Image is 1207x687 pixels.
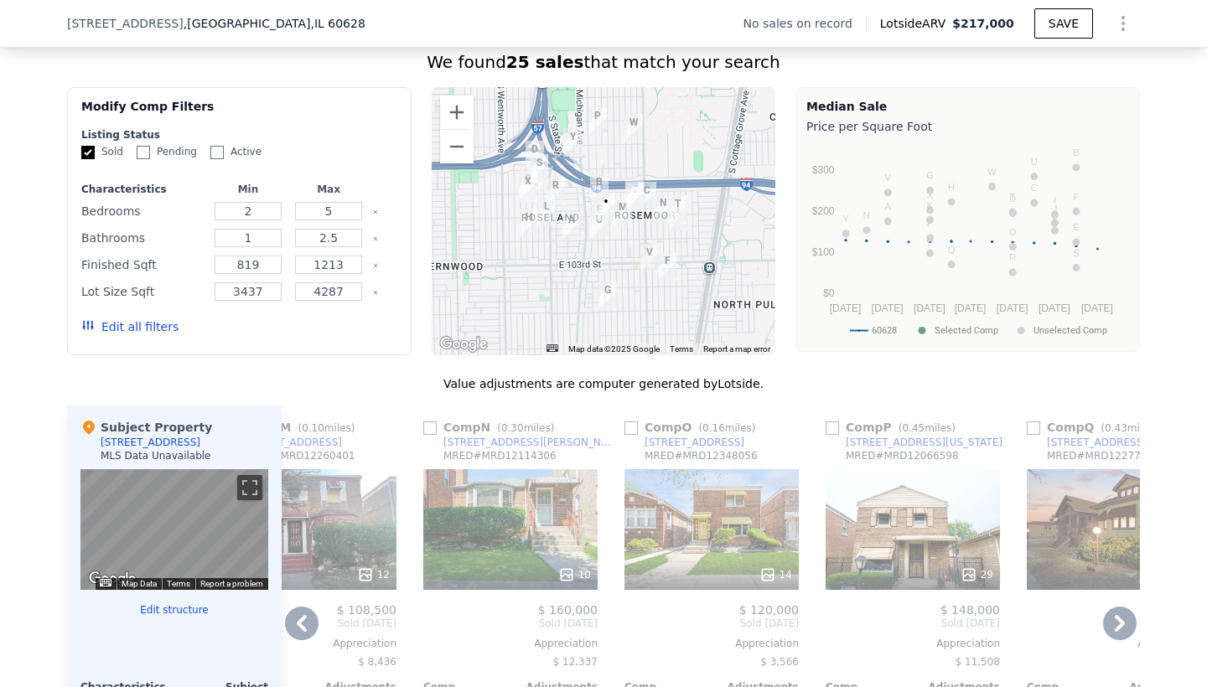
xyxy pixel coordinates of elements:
span: Sold [DATE] [826,617,1000,630]
div: Comp P [826,419,962,436]
a: [STREET_ADDRESS] [222,436,342,449]
text: X [927,190,934,200]
text: D [1009,194,1016,204]
span: $217,000 [952,17,1014,30]
span: $ 148,000 [940,603,1000,617]
div: Median Sale [806,98,1129,115]
div: Comp O [624,419,763,436]
div: [STREET_ADDRESS] [242,436,342,449]
span: 0.43 [1105,422,1127,434]
div: 10104 S Prairie Ave [597,193,615,221]
div: 10145 S Perry Ave [520,209,538,237]
span: ( miles) [692,422,762,434]
div: Street View [80,469,268,590]
span: $ 3,566 [760,656,799,668]
div: 34 W 99th St [526,141,544,169]
text: Y [842,214,849,224]
div: Value adjustments are computer generated by Lotside . [67,375,1140,392]
div: 10005 S Perry Ave [519,170,537,199]
text: [DATE] [955,302,987,314]
button: Clear [372,289,379,296]
div: 10114 S State St # 1 [537,198,556,226]
div: Finished Sqft [81,253,205,276]
div: 9731 S Indiana Ave [588,107,607,136]
a: Terms (opens in new tab) [670,344,693,354]
text: Selected Comp [935,325,998,336]
button: Zoom in [440,96,474,129]
span: , [GEOGRAPHIC_DATA] [184,15,365,32]
span: ( miles) [892,422,962,434]
text: P [927,218,933,228]
div: MRED # MRD12277329 [1047,449,1160,462]
div: 14 [759,566,792,583]
text: I [1054,195,1056,205]
text: J [1053,204,1058,214]
label: Pending [137,145,197,159]
text: [DATE] [872,302,904,314]
div: [STREET_ADDRESS] [101,436,200,449]
button: Toggle fullscreen view [237,475,262,500]
div: 10342 S Eberhart Ave [658,252,676,281]
button: SAVE [1034,8,1093,39]
div: Lot Size Sqft [81,280,205,303]
span: $ 120,000 [739,603,799,617]
div: MRED # MRD12066598 [846,449,959,462]
a: Report a map error [703,344,770,354]
text: F [1074,192,1080,202]
div: [STREET_ADDRESS] [1047,436,1147,449]
span: 0.30 [501,422,524,434]
a: Terms (opens in new tab) [167,579,190,588]
a: [STREET_ADDRESS] [1027,436,1147,449]
div: 10116 S Rhodes Ave [668,195,686,224]
span: ( miles) [291,422,361,434]
div: Bedrooms [81,199,205,223]
div: MRED # MRD12348056 [645,449,758,462]
div: 64 E 98th Pl [563,128,582,157]
div: 10 [558,566,591,583]
div: Characteristics [81,183,205,196]
div: Appreciation [826,637,1000,650]
button: Edit structure [80,603,268,617]
div: Bathrooms [81,226,205,250]
div: Subject Property [80,419,212,436]
div: [STREET_ADDRESS][PERSON_NAME] [443,436,618,449]
div: Comp Q [1027,419,1165,436]
button: Show Options [1106,7,1140,40]
text: M [926,234,934,244]
text: [DATE] [997,302,1028,314]
text: R [1009,252,1016,262]
div: Price per Square Foot [806,115,1129,138]
div: Comp M [222,419,362,436]
button: Clear [372,235,379,242]
a: [STREET_ADDRESS][US_STATE] [826,436,1002,449]
div: Appreciation [624,637,799,650]
text: W [987,167,997,177]
a: [STREET_ADDRESS][PERSON_NAME] [423,436,618,449]
div: Appreciation [1027,637,1201,650]
text: A [885,201,892,211]
div: A chart. [806,138,1129,348]
span: Lotside ARV [880,15,952,32]
text: B [1073,147,1079,158]
a: Report a problem [200,579,263,588]
img: Google [85,568,140,590]
div: Min [211,183,285,196]
div: MLS Data Unavailable [101,449,211,462]
div: [STREET_ADDRESS][US_STATE] [846,436,1002,449]
text: $300 [812,164,835,176]
div: 10014 S Lafayette Ave [526,174,544,203]
a: Open this area in Google Maps (opens a new window) [436,333,491,355]
button: Keyboard shortcuts [100,579,111,586]
button: Clear [372,262,379,269]
div: 10134 S Rhodes Ave [669,202,687,230]
a: Open this area in Google Maps (opens a new window) [85,568,140,590]
a: [STREET_ADDRESS] [624,436,744,449]
div: Appreciation [423,637,598,650]
span: ( miles) [1094,422,1164,434]
button: Keyboard shortcuts [547,344,558,352]
span: ( miles) [490,422,561,434]
input: Pending [137,146,150,159]
div: MRED # MRD12260401 [242,449,355,462]
div: Modify Comp Filters [81,98,397,128]
text: H [948,182,955,192]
